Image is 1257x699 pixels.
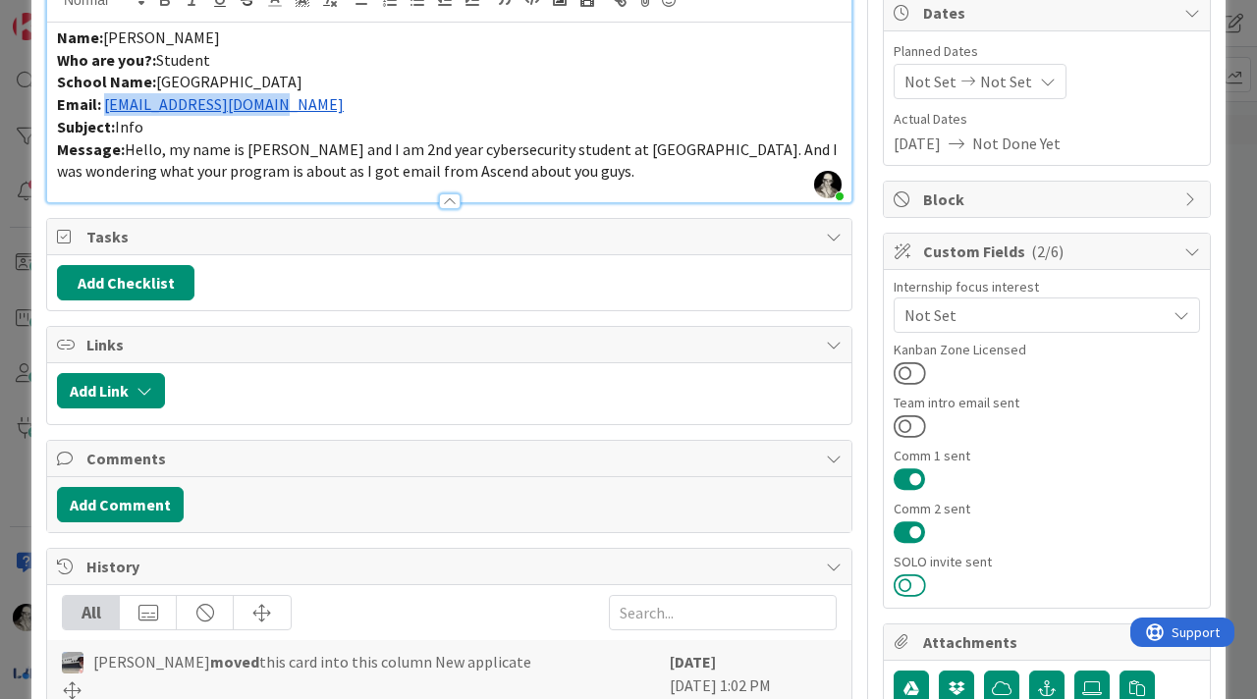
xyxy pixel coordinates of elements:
[86,333,816,356] span: Links
[57,373,165,408] button: Add Link
[670,652,716,672] b: [DATE]
[972,132,1061,155] span: Not Done Yet
[57,487,184,522] button: Add Comment
[57,139,841,182] span: Hello, my name is [PERSON_NAME] and I am 2nd year cybersecurity student at [GEOGRAPHIC_DATA]. And...
[894,132,941,155] span: [DATE]
[63,596,120,629] div: All
[156,50,210,70] span: Student
[57,265,194,300] button: Add Checklist
[894,41,1200,62] span: Planned Dates
[894,280,1200,294] div: Internship focus interest
[57,139,125,159] strong: Message:
[41,3,89,27] span: Support
[923,630,1175,654] span: Attachments
[923,188,1175,211] span: Block
[980,70,1032,93] span: Not Set
[894,343,1200,356] div: Kanban Zone Licensed
[923,1,1175,25] span: Dates
[57,117,115,136] strong: Subject:
[894,449,1200,462] div: Comm 1 sent
[156,72,302,91] span: [GEOGRAPHIC_DATA]
[609,595,837,630] input: Search...
[1031,242,1064,261] span: ( 2/6 )
[670,650,837,699] div: [DATE] 1:02 PM
[894,555,1200,568] div: SOLO invite sent
[103,27,220,47] span: [PERSON_NAME]
[923,240,1175,263] span: Custom Fields
[93,650,531,673] span: [PERSON_NAME] this card into this column New applicate
[57,72,156,91] strong: School Name:
[894,502,1200,515] div: Comm 2 sent
[894,109,1200,130] span: Actual Dates
[57,27,103,47] strong: Name:
[904,70,956,93] span: Not Set
[814,171,842,198] img: 5slRnFBaanOLW26e9PW3UnY7xOjyexml.jpeg
[57,50,156,70] strong: Who are you?:
[894,396,1200,409] div: Team intro email sent
[104,94,344,114] a: [EMAIL_ADDRESS][DOMAIN_NAME]
[86,447,816,470] span: Comments
[115,117,143,136] span: Info
[62,652,83,673] img: jB
[86,555,816,578] span: History
[210,652,259,672] b: moved
[86,225,816,248] span: Tasks
[57,94,101,114] strong: Email:
[904,303,1166,327] span: Not Set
